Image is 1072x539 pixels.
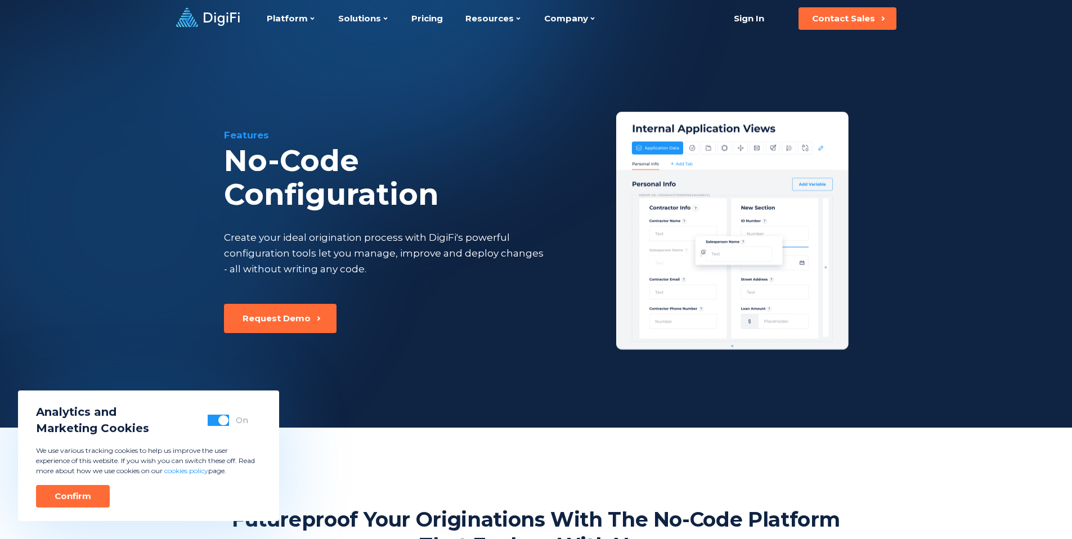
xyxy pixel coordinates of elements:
div: No-Code Configuration [224,144,602,212]
div: Confirm [55,491,91,502]
span: Marketing Cookies [36,420,149,437]
button: Confirm [36,485,110,507]
span: Analytics and [36,404,149,420]
div: Features [224,128,602,142]
div: On [236,415,248,426]
p: We use various tracking cookies to help us improve the user experience of this website. If you wi... [36,446,261,476]
button: Contact Sales [799,7,896,30]
div: Create your ideal origination process with DigiFi's powerful configuration tools let you manage, ... [224,230,544,277]
button: Request Demo [224,304,337,333]
div: Contact Sales [812,13,875,24]
a: cookies policy [164,466,208,475]
div: Request Demo [243,313,311,324]
a: Sign In [720,7,778,30]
